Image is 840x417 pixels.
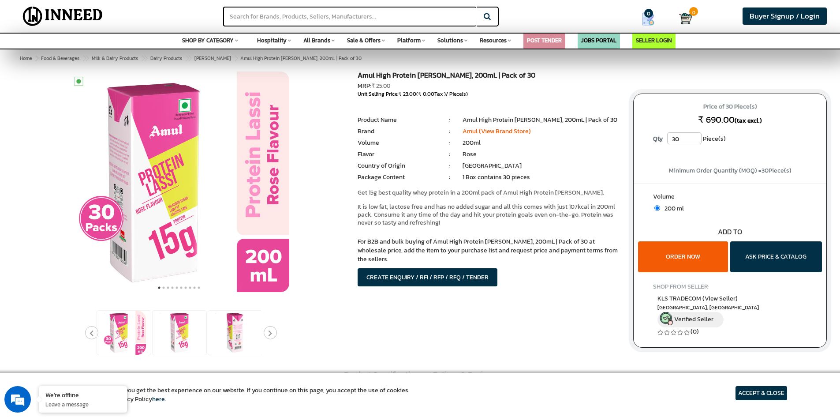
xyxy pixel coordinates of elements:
[166,283,170,292] button: 3
[735,386,787,400] article: ACCEPT & CLOSE
[234,53,239,64] span: >
[192,283,197,292] button: 9
[674,315,713,324] span: Verified Seller
[347,36,381,45] span: Sale & Offers
[437,162,463,170] li: :
[437,36,463,45] span: Solutions
[85,326,98,339] button: Previous
[660,204,684,213] span: 200 ml
[145,4,166,26] div: Minimize live chat window
[624,9,679,29] a: my Quotes 0
[257,36,287,45] span: Hospitality
[193,53,233,64] a: [PERSON_NAME]
[642,12,655,26] img: Show My Quotes
[102,311,146,355] img: Amul High Protein Rose Lassi, 200mL
[657,294,803,327] a: KLS TRADECOM (View Seller) [GEOGRAPHIC_DATA], [GEOGRAPHIC_DATA] Verified Seller
[61,232,67,237] img: salesiqlogo_leal7QplfZFryJ6FIlVepeu7OftD7mt8q6exU6-34PB8prfIgodN67KcxXM9Y7JQ_.png
[358,116,436,124] li: Product Name
[82,53,87,64] span: >
[39,55,362,62] span: Amul High Protein [PERSON_NAME], 200mL | Pack of 30
[69,71,289,292] img: Amul High Protein Rose Lassi, 200mL
[46,49,148,61] div: Leave a message
[437,139,463,147] li: :
[223,7,476,26] input: Search for Brands, Products, Sellers, Manufacturers...
[170,283,175,292] button: 4
[303,36,330,45] span: All Brands
[653,192,807,203] label: Volume
[129,272,160,284] em: Submit
[188,283,192,292] button: 8
[660,312,673,325] img: inneed-verified-seller-icon.png
[358,139,436,147] li: Volume
[358,173,436,182] li: Package Content
[182,36,234,45] span: SHOP BY CATEGORY
[463,162,620,170] li: [GEOGRAPHIC_DATA]
[194,55,231,62] span: [PERSON_NAME]
[446,90,468,98] span: / Piece(s)
[426,364,502,385] a: Ratings & Reviews
[358,150,436,159] li: Flavor
[657,294,738,303] span: KLS TRADECOM
[371,82,390,90] span: ₹ 25.00
[653,283,807,290] h4: SHOP FROM SELLER:
[358,189,620,197] p: Get 15g best quality whey protein in a 200ml pack of Amul High Protein [PERSON_NAME].
[358,162,436,170] li: Country of Origin
[735,116,762,125] span: (tax excl.)
[152,394,165,404] a: here
[527,36,562,45] a: POST TENDER
[437,150,463,159] li: :
[463,139,620,147] li: 200ml
[358,90,620,98] div: Unit Selling Price: ( Tax )
[679,9,687,28] a: Cart 0
[157,311,202,355] img: Amul High Protein Rose Lassi, 200mL
[185,53,190,64] span: >
[179,283,183,292] button: 6
[463,173,620,182] li: 1 Box contains 30 pieces
[161,283,166,292] button: 2
[69,231,112,237] em: Driven by SalesIQ
[183,283,188,292] button: 7
[45,391,120,399] div: We're offline
[358,237,620,264] p: For B2B and bulk buying of Amul High Protein [PERSON_NAME], 200mL | Pack of 30 at wholesale price...
[730,241,822,272] button: ASK PRICE & CATALOG
[90,53,140,64] a: Milk & Dairy Products
[750,11,820,22] span: Buyer Signup / Login
[337,364,426,386] a: Product Specification
[634,227,826,237] div: ADD TO
[397,36,421,45] span: Platform
[649,132,667,146] label: Qty
[39,53,81,64] a: Food & Beverages
[463,116,620,124] li: Amul High Protein [PERSON_NAME], 200mL | Pack of 30
[669,166,791,175] span: Minimum Order Quantity (MOQ) = Piece(s)
[150,55,182,62] span: Dairy Products
[141,53,146,64] span: >
[698,113,735,126] span: ₹ 690.00
[679,12,692,25] img: Cart
[743,8,827,25] a: Buyer Signup / Login
[4,241,168,272] textarea: Type your message and click 'Submit'
[638,241,728,272] button: ORDER NOW
[398,90,416,98] span: ₹ 23.00
[19,111,154,200] span: We are offline. Please leave us a message.
[581,36,616,45] a: JOBS PORTAL
[358,127,436,136] li: Brand
[762,166,769,175] span: 30
[15,53,37,58] img: logo_Zg8I0qSkbAqR2WFHt3p6CTuqpyXMFPubPcD2OT02zFN43Cy9FUNNG3NEPhM_Q1qe_.png
[92,55,138,62] span: Milk & Dairy Products
[703,132,726,146] span: Piece(s)
[358,268,497,286] button: CREATE ENQUIRY / RFI / RFP / RFQ / TENDER
[642,100,818,114] span: Price of 30 Piece(s)
[358,82,620,90] div: MRP:
[53,386,410,404] article: We use cookies to ensure you get the best experience on our website. If you continue on this page...
[175,283,179,292] button: 5
[689,7,698,16] span: 0
[157,283,161,292] button: 1
[197,283,201,292] button: 10
[18,53,34,64] a: Home
[35,55,38,62] span: >
[418,90,434,98] span: ₹ 0.00
[437,127,463,136] li: :
[264,326,277,339] button: Next
[149,53,184,64] a: Dairy Products
[644,9,653,18] span: 0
